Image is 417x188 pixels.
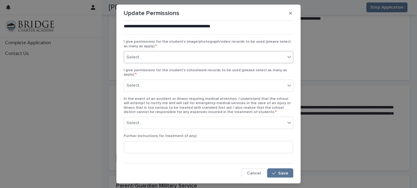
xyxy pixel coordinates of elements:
[124,97,291,114] span: In the event of an accident or illness requiring medical attention, I understand that the school ...
[242,168,266,178] button: Cancel
[124,134,197,138] span: Further instructions for treatment (if any):
[124,40,291,48] span: I give permissions for the student's image/photograph/video records to be used (please select as ...
[127,82,142,89] div: Select...
[124,69,287,76] span: I give permissions for the student's schoolwork records to be used (please select as many as apply):
[278,171,288,175] span: Save
[247,171,261,175] span: Cancel
[127,120,142,126] div: Select...
[127,54,142,61] div: Select...
[267,168,293,178] button: Save
[124,10,179,17] p: Update Permissions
